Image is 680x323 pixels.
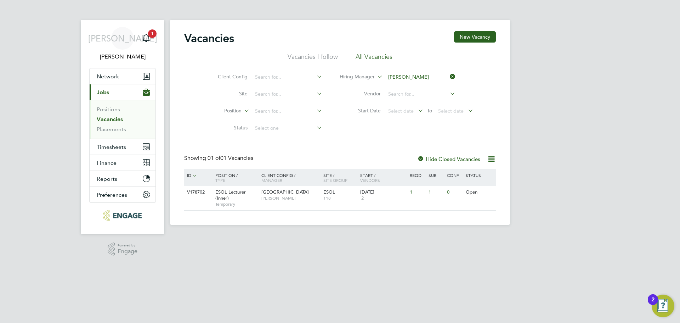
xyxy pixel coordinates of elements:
[323,189,335,195] span: ESOL
[388,108,414,114] span: Select date
[89,210,156,221] a: Go to home page
[97,126,126,133] a: Placements
[184,31,234,45] h2: Vacancies
[427,186,445,199] div: 1
[425,106,434,115] span: To
[323,195,357,201] span: 118
[445,186,464,199] div: 0
[97,191,127,198] span: Preferences
[185,169,210,182] div: ID
[90,171,155,186] button: Reports
[210,169,260,186] div: Position /
[215,189,246,201] span: ESOL Lecturer (Inner)
[445,169,464,181] div: Conf
[260,169,322,186] div: Client Config /
[360,195,365,201] span: 2
[90,100,155,139] div: Jobs
[340,90,381,97] label: Vendor
[408,169,426,181] div: Reqd
[208,155,220,162] span: 01 of
[90,68,155,84] button: Network
[253,106,322,116] input: Search for...
[360,177,380,183] span: Vendors
[90,139,155,155] button: Timesheets
[185,186,210,199] div: V178702
[356,52,392,65] li: All Vacancies
[97,73,119,80] span: Network
[97,116,123,123] a: Vacancies
[454,31,496,43] button: New Vacancy
[97,144,126,150] span: Timesheets
[97,89,109,96] span: Jobs
[97,160,117,166] span: Finance
[438,108,464,114] span: Select date
[261,177,282,183] span: Manager
[253,89,322,99] input: Search for...
[386,89,455,99] input: Search for...
[90,155,155,171] button: Finance
[340,107,381,114] label: Start Date
[118,243,137,249] span: Powered by
[97,106,120,113] a: Positions
[207,124,248,131] label: Status
[97,176,117,182] span: Reports
[358,169,408,186] div: Start /
[88,34,157,43] span: [PERSON_NAME]
[652,295,674,317] button: Open Resource Center, 2 new notifications
[253,123,322,133] input: Select one
[261,189,309,195] span: [GEOGRAPHIC_DATA]
[118,249,137,255] span: Engage
[90,84,155,100] button: Jobs
[253,72,322,82] input: Search for...
[360,189,406,195] div: [DATE]
[148,29,157,38] span: 1
[427,169,445,181] div: Sub
[215,177,225,183] span: Type
[464,186,495,199] div: Open
[208,155,253,162] span: 01 Vacancies
[417,156,480,162] label: Hide Closed Vacancies
[89,52,156,61] span: Jerin Aktar
[207,73,248,80] label: Client Config
[408,186,426,199] div: 1
[261,195,320,201] span: [PERSON_NAME]
[103,210,141,221] img: morganhunt-logo-retina.png
[90,187,155,202] button: Preferences
[464,169,495,181] div: Status
[215,201,258,207] span: Temporary
[651,300,654,309] div: 2
[201,107,242,115] label: Position
[207,90,248,97] label: Site
[334,73,375,80] label: Hiring Manager
[322,169,359,186] div: Site /
[288,52,338,65] li: Vacancies I follow
[89,27,156,61] a: [PERSON_NAME][PERSON_NAME]
[184,155,255,162] div: Showing
[139,27,153,50] a: 1
[323,177,347,183] span: Site Group
[108,243,138,256] a: Powered byEngage
[386,72,455,82] input: Search for...
[81,20,164,234] nav: Main navigation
